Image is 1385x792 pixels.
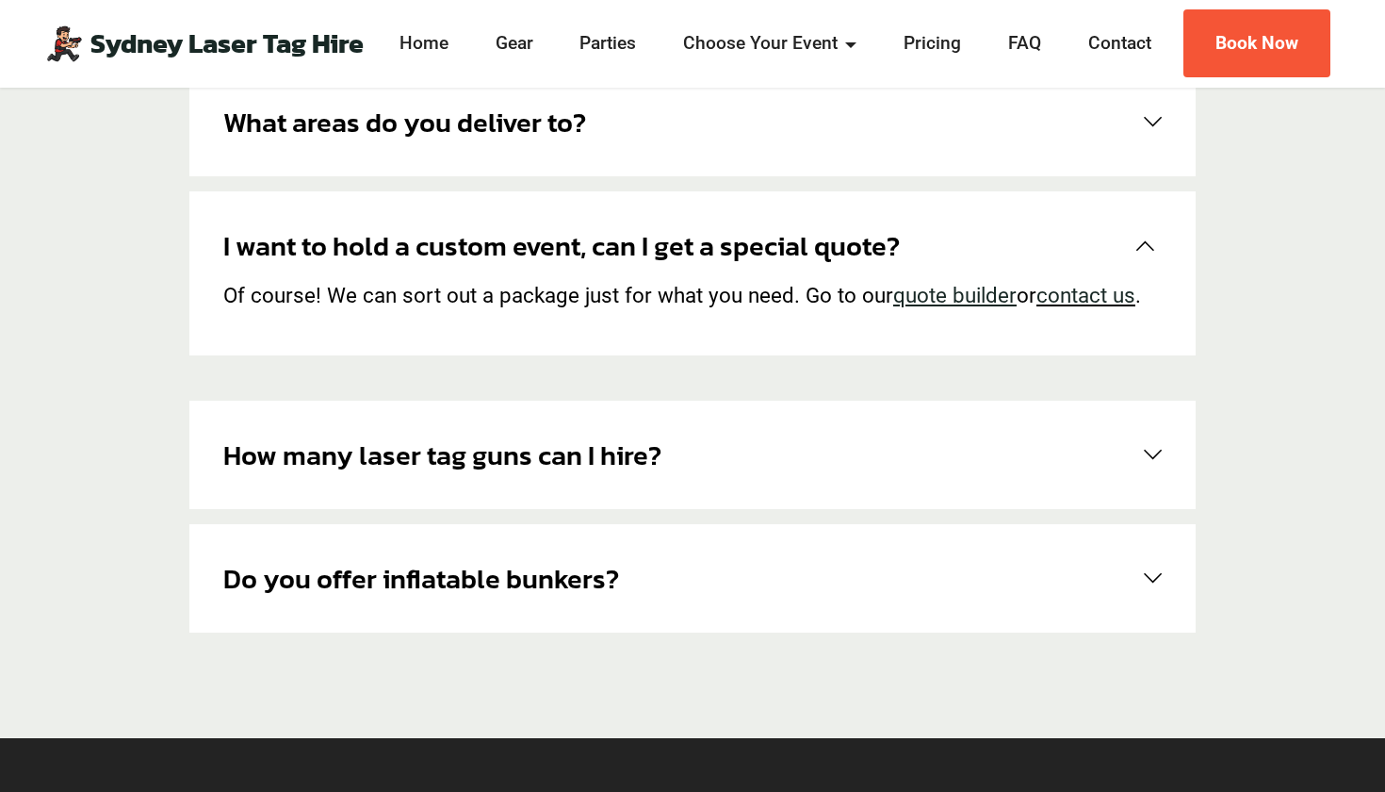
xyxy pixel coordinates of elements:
h6: How many laser tag guns can I hire? [223,435,661,475]
a: Contact [1083,30,1157,58]
a: How many laser tag guns can I hire? [223,435,1162,475]
img: Mobile Laser Tag Parties Sydney [45,25,83,62]
a: Pricing [898,30,967,58]
p: Of course! We can sort out a package just for what you need. Go to our or . [223,282,1162,309]
a: What areas do you deliver to? [223,102,1162,142]
h6: Do you offer inflatable bunkers? [223,558,619,599]
a: Home [394,30,454,58]
a: Choose Your Event [678,30,863,58]
a: Book Now [1183,9,1330,78]
a: FAQ [1002,30,1047,58]
a: Parties [575,30,643,58]
a: Sydney Laser Tag Hire [90,30,364,58]
a: Do you offer inflatable bunkers? [223,558,1162,599]
a: quote builder [893,283,1017,307]
h6: What areas do you deliver to? [223,102,586,142]
a: contact us [1036,283,1135,307]
a: Gear [490,30,539,58]
h6: I want to hold a custom event, can I get a special quote? [223,225,900,266]
a: I want to hold a custom event, can I get a special quote? [223,225,1162,266]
